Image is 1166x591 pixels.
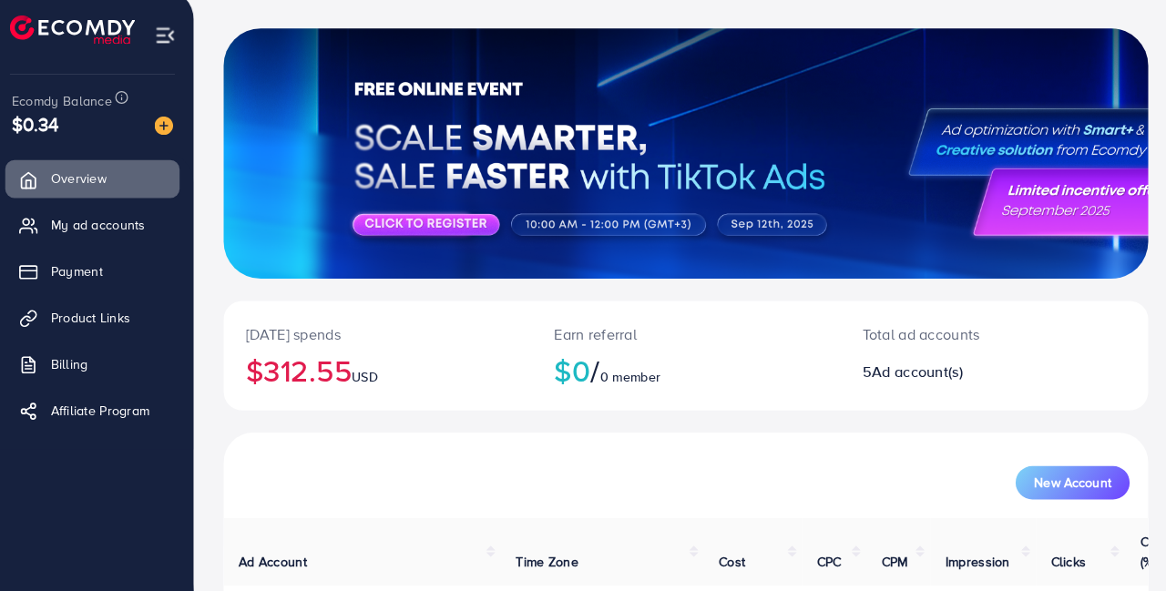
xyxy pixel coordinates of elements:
span: Time Zone [516,553,577,571]
span: Ecomdy Balance [20,100,118,118]
span: CPC [812,553,835,571]
button: New Account [1007,468,1119,501]
a: Overview [14,168,185,204]
span: CPM [874,553,900,571]
span: 0 member [598,372,658,390]
iframe: Chat [1089,509,1152,577]
span: Billing [58,359,95,377]
a: Product Links [14,304,185,341]
span: Cost [715,553,742,571]
span: My ad accounts [58,222,151,240]
img: image [160,125,179,143]
a: My ad accounts [14,213,185,250]
a: Payment [14,259,185,295]
a: Billing [14,350,185,386]
h2: $0 [553,357,812,392]
span: / [589,353,598,395]
p: [DATE] spends [251,328,509,350]
a: Affiliate Program [14,395,185,432]
span: USD [354,372,380,390]
h2: 5 [856,367,1039,384]
img: menu [160,35,181,56]
span: Ad account(s) [865,365,955,385]
span: Impression [937,553,1001,571]
span: $0.34 [20,119,66,146]
span: New Account [1025,478,1100,491]
p: Earn referral [553,328,812,350]
p: Total ad accounts [856,328,1039,350]
h2: $312.55 [251,357,509,392]
span: Overview [58,177,113,195]
img: logo [18,25,141,54]
span: Affiliate Program [58,404,156,423]
span: Ad Account [243,553,311,571]
span: Payment [58,268,109,286]
span: Clicks [1041,553,1076,571]
span: Product Links [58,313,137,331]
